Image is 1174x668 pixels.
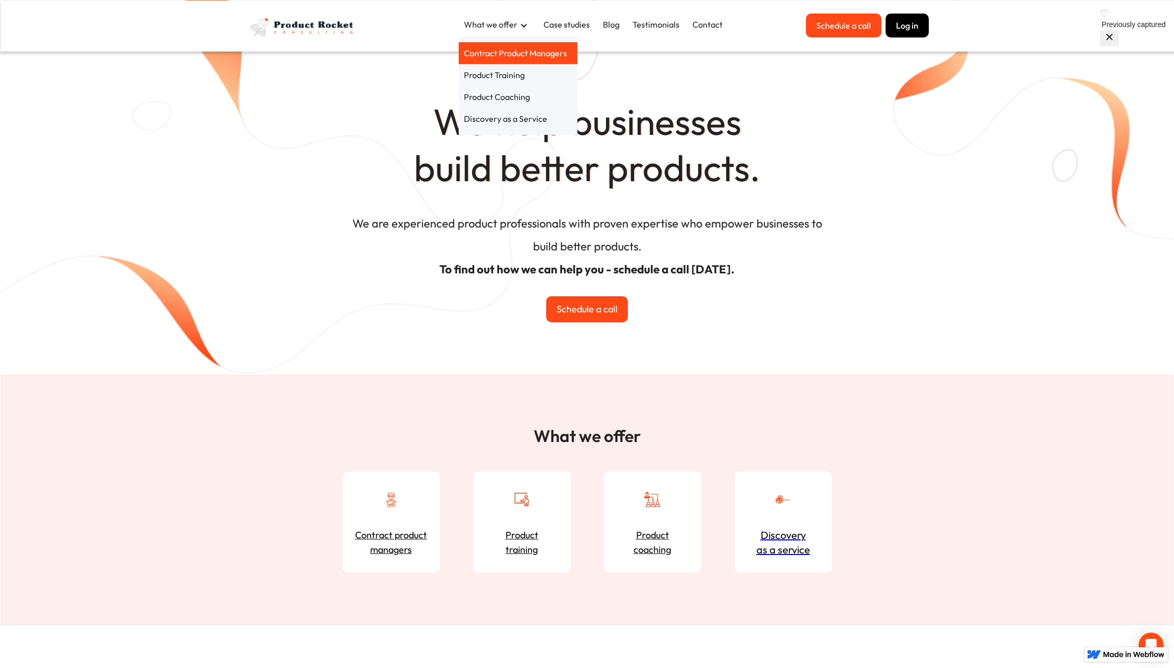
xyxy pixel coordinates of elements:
div: What we offer [459,14,538,37]
a: Producttraining [473,471,571,573]
h2: What we offer [343,426,832,445]
strong: To find out how we can help you - schedule a call [DATE]. [439,258,735,281]
a: Discovery as a Service [459,108,577,130]
a: Contract product managers [343,471,440,573]
button: Log in [886,14,929,37]
a: Case studies [538,14,595,35]
div: Open Intercom Messenger [1139,633,1164,658]
a: Productcoaching [604,471,701,573]
img: Made in Webflow [1103,651,1165,658]
a: Schedule a call [546,296,628,322]
strong: Contract product managers [353,528,430,557]
a: Contact [687,14,728,35]
h4: We are experienced product professionals with proven expertise who empower businesses to build be... [345,207,829,291]
a: Blog [598,14,625,35]
img: Product Rocket full light logo [247,14,359,41]
a: home [247,14,359,41]
a: Contract Product Managers [459,42,577,64]
a: Schedule a call [806,14,881,37]
div: What we offer [464,19,517,30]
a: Discoveryas a service [735,471,832,573]
a: Testimonials [627,14,685,35]
a: Product Coaching [459,86,577,108]
strong: Product training [506,528,538,557]
a: Product Training [459,64,577,86]
strong: Product coaching [634,528,671,557]
div: Discovery as a service [756,528,810,557]
nav: What we offer [459,37,577,135]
